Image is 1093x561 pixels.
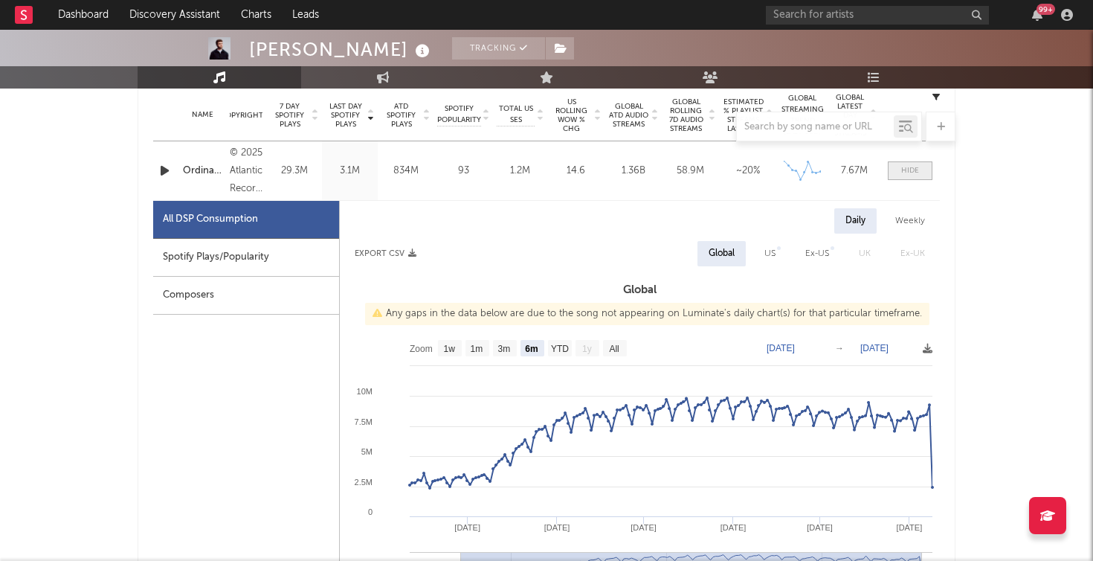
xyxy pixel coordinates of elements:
[1032,9,1042,21] button: 99+
[897,523,923,532] text: [DATE]
[437,103,481,126] span: Spotify Popularity
[163,211,258,228] div: All DSP Consumption
[355,478,373,487] text: 2.5M
[454,523,480,532] text: [DATE]
[608,102,649,129] span: Global ATD Audio Streams
[709,245,735,263] div: Global
[723,97,764,133] span: Estimated % Playlist Streams Last Day
[860,343,889,353] text: [DATE]
[497,103,535,126] span: Total US SES
[410,344,433,354] text: Zoom
[832,164,877,179] div: 7.67M
[381,102,421,129] span: ATD Spotify Plays
[631,523,657,532] text: [DATE]
[381,164,430,179] div: 834M
[452,37,545,60] button: Tracking
[153,201,339,239] div: All DSP Consumption
[471,344,483,354] text: 1m
[582,344,592,354] text: 1y
[340,281,940,299] h3: Global
[326,102,365,129] span: Last Day Spotify Plays
[361,447,373,456] text: 5M
[805,245,829,263] div: Ex-US
[665,164,715,179] div: 58.9M
[183,109,222,121] div: Name
[544,523,570,532] text: [DATE]
[525,344,538,354] text: 6m
[723,164,773,179] div: ~ 20 %
[326,164,374,179] div: 3.1M
[608,164,658,179] div: 1.36B
[365,303,929,325] div: Any gaps in the data below are due to the song not appearing on Luminate's daily chart(s) for tha...
[720,523,747,532] text: [DATE]
[609,344,619,354] text: All
[767,343,795,353] text: [DATE]
[444,344,456,354] text: 1w
[355,249,416,258] button: Export CSV
[665,97,706,133] span: Global Rolling 7D Audio Streams
[766,6,989,25] input: Search for artists
[368,507,373,516] text: 0
[437,164,489,179] div: 93
[551,344,569,354] text: YTD
[498,344,511,354] text: 3m
[249,37,433,62] div: [PERSON_NAME]
[220,111,263,120] span: Copyright
[270,164,318,179] div: 29.3M
[551,97,592,133] span: US Rolling WoW % Chg
[230,144,262,198] div: © 2025 Atlantic Recording Corporation
[270,102,309,129] span: 7 Day Spotify Plays
[355,417,373,426] text: 7.5M
[497,164,544,179] div: 1.2M
[153,239,339,277] div: Spotify Plays/Popularity
[737,121,894,133] input: Search by song name or URL
[183,164,222,179] a: Ordinary
[764,245,776,263] div: US
[551,164,601,179] div: 14.6
[835,343,844,353] text: →
[884,208,936,234] div: Weekly
[357,387,373,396] text: 10M
[153,277,339,315] div: Composers
[834,208,877,234] div: Daily
[807,523,833,532] text: [DATE]
[780,93,825,138] div: Global Streaming Trend (Last 60D)
[1036,4,1055,15] div: 99 +
[832,93,868,138] span: Global Latest Day Audio Streams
